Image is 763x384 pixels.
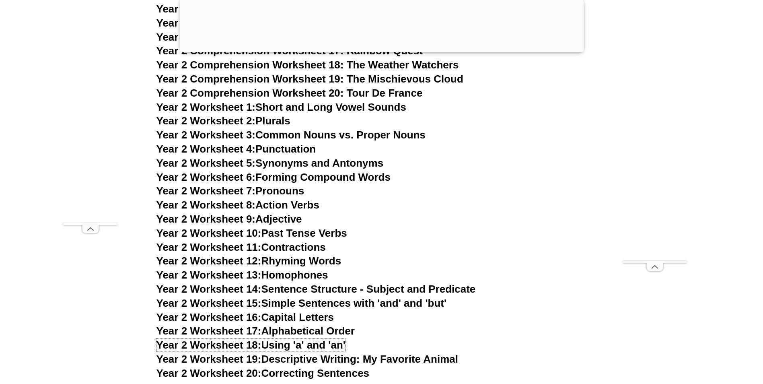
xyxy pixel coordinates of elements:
[156,353,458,365] a: Year 2 Worksheet 19:Descriptive Writing: My Favorite Animal
[156,339,261,351] span: Year 2 Worksheet 18:
[156,115,290,127] a: Year 2 Worksheet 2:Plurals
[156,283,476,295] a: Year 2 Worksheet 14:Sentence Structure - Subject and Predicate
[156,325,261,337] span: Year 2 Worksheet 17:
[63,19,117,223] iframe: Advertisement
[156,269,328,281] a: Year 2 Worksheet 13:Homophones
[623,19,687,261] iframe: Advertisement
[156,59,459,71] a: Year 2 Comprehension Worksheet 18: The Weather Watchers
[156,73,463,85] a: Year 2 Comprehension Worksheet 19: The Mischievous Cloud
[156,199,256,211] span: Year 2 Worksheet 8:
[156,269,261,281] span: Year 2 Worksheet 13:
[156,283,261,295] span: Year 2 Worksheet 14:
[156,297,447,309] a: Year 2 Worksheet 15:Simple Sentences with 'and' and 'but'
[156,255,261,267] span: Year 2 Worksheet 12:
[156,339,346,351] a: Year 2 Worksheet 18:Using 'a' and 'an'
[156,227,347,239] a: Year 2 Worksheet 10:Past Tense Verbs
[156,171,391,183] a: Year 2 Worksheet 6:Forming Compound Words
[629,293,763,384] iframe: Chat Widget
[156,31,480,43] a: Year 2 Comprehension Worksheet 16: Enchanted Puzzle Painting
[156,143,256,155] span: Year 2 Worksheet 4:
[156,115,256,127] span: Year 2 Worksheet 2:
[156,3,438,15] a: Year 2 Comprehension Worksheet 14: The Gigantic Plant
[156,87,423,99] a: Year 2 Comprehension Worksheet 20: Tour De France
[156,311,261,323] span: Year 2 Worksheet 16:
[156,241,326,253] a: Year 2 Worksheet 11:Contractions
[156,101,256,113] span: Year 2 Worksheet 1:
[156,157,256,169] span: Year 2 Worksheet 5:
[156,129,426,141] a: Year 2 Worksheet 3:Common Nouns vs. Proper Nouns
[156,367,261,379] span: Year 2 Worksheet 20:
[156,143,316,155] a: Year 2 Worksheet 4:Punctuation
[156,45,423,57] a: Year 2 Comprehension Worksheet 17: Rainbow Quest
[156,325,355,337] a: Year 2 Worksheet 17:Alphabetical Order
[156,227,261,239] span: Year 2 Worksheet 10:
[156,157,384,169] a: Year 2 Worksheet 5:Synonyms and Antonyms
[156,101,406,113] a: Year 2 Worksheet 1:Short and Long Vowel Sounds
[156,255,341,267] a: Year 2 Worksheet 12:Rhyming Words
[156,129,256,141] span: Year 2 Worksheet 3:
[156,185,304,197] a: Year 2 Worksheet 7:Pronouns
[156,213,256,225] span: Year 2 Worksheet 9:
[156,185,256,197] span: Year 2 Worksheet 7:
[156,367,370,379] a: Year 2 Worksheet 20:Correcting Sentences
[156,297,261,309] span: Year 2 Worksheet 15:
[156,241,261,253] span: Year 2 Worksheet 11:
[156,311,334,323] a: Year 2 Worksheet 16:Capital Letters
[156,171,256,183] span: Year 2 Worksheet 6:
[156,199,319,211] a: Year 2 Worksheet 8:Action Verbs
[156,353,261,365] span: Year 2 Worksheet 19:
[156,213,302,225] a: Year 2 Worksheet 9:Adjective
[156,17,437,29] a: Year 2 Comprehension Worksheet 15: Friendly Monsters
